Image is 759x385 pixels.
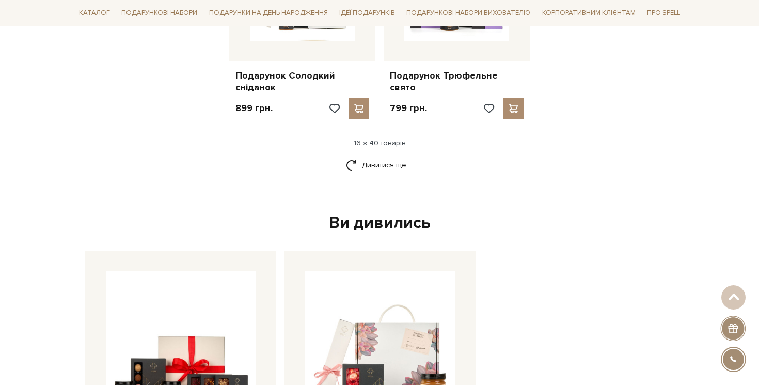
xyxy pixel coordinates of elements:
a: Каталог [75,5,114,21]
a: Подарунок Трюфельне свято [390,70,524,94]
a: Подарункові набори вихователю [402,4,534,22]
a: Подарункові набори [117,5,201,21]
a: Про Spell [643,5,684,21]
p: 899 грн. [235,102,273,114]
p: 799 грн. [390,102,427,114]
a: Корпоративним клієнтам [538,4,640,22]
a: Дивитися ще [346,156,413,174]
a: Ідеї подарунків [335,5,399,21]
div: Ви дивились [81,212,678,234]
a: Подарунок Солодкий сніданок [235,70,369,94]
div: 16 з 40 товарів [71,138,688,148]
a: Подарунки на День народження [205,5,332,21]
